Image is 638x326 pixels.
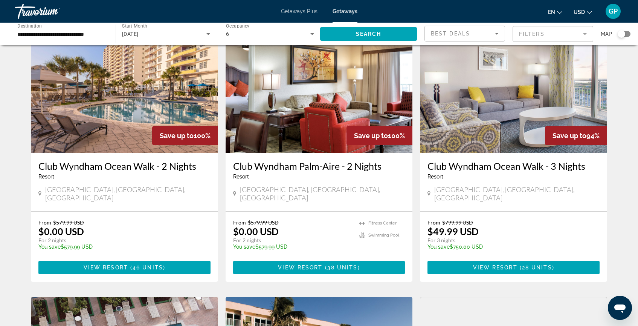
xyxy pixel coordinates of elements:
button: Filter [513,26,593,42]
span: View Resort [84,264,128,271]
span: Swimming Pool [368,233,399,238]
a: Club Wyndham Ocean Walk - 3 Nights [427,160,600,172]
span: ( ) [322,264,360,271]
iframe: Button to launch messaging window [608,296,632,320]
button: View Resort(38 units) [233,261,405,274]
div: 100% [346,126,412,145]
span: ( ) [517,264,554,271]
span: Save up to [553,132,586,140]
p: For 2 nights [38,237,203,244]
span: $579.99 USD [248,219,279,226]
button: User Menu [603,3,623,19]
span: [GEOGRAPHIC_DATA], [GEOGRAPHIC_DATA], [GEOGRAPHIC_DATA] [240,185,405,202]
p: For 3 nights [427,237,592,244]
span: Save up to [160,132,194,140]
a: Travorium [15,2,90,21]
a: Club Wyndham Ocean Walk - 2 Nights [38,160,211,172]
span: View Resort [278,264,322,271]
a: Getaways Plus [281,8,317,14]
span: Resort [233,174,249,180]
span: You save [233,244,255,250]
div: 94% [545,126,607,145]
img: 3875I01X.jpg [226,32,413,153]
span: [GEOGRAPHIC_DATA], [GEOGRAPHIC_DATA], [GEOGRAPHIC_DATA] [45,185,211,202]
span: ( ) [128,264,165,271]
span: Save up to [354,132,388,140]
span: From [38,219,51,226]
p: $579.99 USD [38,244,203,250]
span: 46 units [133,264,163,271]
span: You save [38,244,61,250]
span: GP [609,8,618,15]
p: $750.00 USD [427,244,592,250]
span: From [233,219,246,226]
p: $0.00 USD [233,226,279,237]
span: Resort [427,174,443,180]
span: Start Month [122,23,147,29]
span: en [548,9,555,15]
span: Destination [17,23,42,28]
mat-select: Sort by [431,29,499,38]
span: $799.99 USD [442,219,473,226]
button: Search [320,27,417,41]
span: 28 units [522,264,552,271]
span: View Resort [473,264,517,271]
span: [GEOGRAPHIC_DATA], [GEOGRAPHIC_DATA], [GEOGRAPHIC_DATA] [434,185,600,202]
span: Occupancy [226,23,250,29]
button: Change language [548,6,562,17]
p: For 2 nights [233,237,352,244]
span: Fitness Center [368,221,397,226]
span: Search [356,31,382,37]
span: 6 [226,31,229,37]
span: [DATE] [122,31,139,37]
p: $0.00 USD [38,226,84,237]
button: View Resort(28 units) [427,261,600,274]
span: USD [574,9,585,15]
span: From [427,219,440,226]
span: You save [427,244,450,250]
p: $579.99 USD [233,244,352,250]
img: 5998O01X.jpg [31,32,218,153]
span: $579.99 USD [53,219,84,226]
div: 100% [152,126,218,145]
span: Resort [38,174,54,180]
span: Best Deals [431,31,470,37]
span: 38 units [327,264,358,271]
a: Club Wyndham Palm-Aire - 2 Nights [233,160,405,172]
img: 5998I01X.jpg [420,32,607,153]
a: Getaways [333,8,357,14]
p: $49.99 USD [427,226,479,237]
button: View Resort(46 units) [38,261,211,274]
span: Map [601,29,612,39]
button: Change currency [574,6,592,17]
